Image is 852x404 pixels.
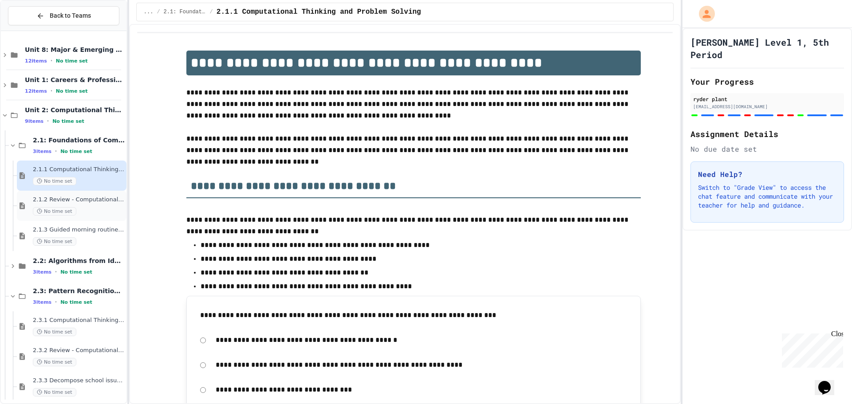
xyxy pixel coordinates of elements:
[51,87,52,94] span: •
[33,358,76,366] span: No time set
[815,369,843,395] iframe: chat widget
[60,149,92,154] span: No time set
[33,388,76,396] span: No time set
[690,144,844,154] div: No due date set
[157,8,160,16] span: /
[693,95,841,103] div: ryder plant
[217,7,421,17] span: 2.1.1 Computational Thinking and Problem Solving
[33,287,125,295] span: 2.3: Pattern Recognition & Decomposition
[52,118,84,124] span: No time set
[33,237,76,246] span: No time set
[50,11,91,20] span: Back to Teams
[33,177,76,185] span: No time set
[33,207,76,216] span: No time set
[60,299,92,305] span: No time set
[778,330,843,368] iframe: chat widget
[33,317,125,324] span: 2.3.1 Computational Thinking - Your Problem-Solving Toolkit
[55,268,57,275] span: •
[60,269,92,275] span: No time set
[33,136,125,144] span: 2.1: Foundations of Computational Thinking
[55,298,57,306] span: •
[56,58,88,64] span: No time set
[56,88,88,94] span: No time set
[51,57,52,64] span: •
[698,183,836,210] p: Switch to "Grade View" to access the chat feature and communicate with your teacher for help and ...
[8,6,119,25] button: Back to Teams
[33,299,51,305] span: 3 items
[33,149,51,154] span: 3 items
[690,36,844,61] h1: [PERSON_NAME] Level 1, 5th Period
[33,226,125,234] span: 2.1.3 Guided morning routine flowchart
[33,347,125,354] span: 2.3.2 Review - Computational Thinking - Your Problem-Solving Toolkit
[210,8,213,16] span: /
[33,377,125,384] span: 2.3.3 Decompose school issue using CT
[33,269,51,275] span: 3 items
[33,166,125,173] span: 2.1.1 Computational Thinking and Problem Solving
[164,8,206,16] span: 2.1: Foundations of Computational Thinking
[690,4,717,24] div: My Account
[698,169,836,180] h3: Need Help?
[25,118,43,124] span: 9 items
[33,196,125,204] span: 2.1.2 Review - Computational Thinking and Problem Solving
[690,75,844,88] h2: Your Progress
[25,106,125,114] span: Unit 2: Computational Thinking & Problem-Solving
[55,148,57,155] span: •
[25,46,125,54] span: Unit 8: Major & Emerging Technologies
[33,257,125,265] span: 2.2: Algorithms from Idea to Flowchart
[25,76,125,84] span: Unit 1: Careers & Professionalism
[25,58,47,64] span: 12 items
[693,103,841,110] div: [EMAIL_ADDRESS][DOMAIN_NAME]
[33,328,76,336] span: No time set
[25,88,47,94] span: 12 items
[144,8,154,16] span: ...
[47,118,49,125] span: •
[690,128,844,140] h2: Assignment Details
[4,4,61,56] div: Chat with us now!Close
